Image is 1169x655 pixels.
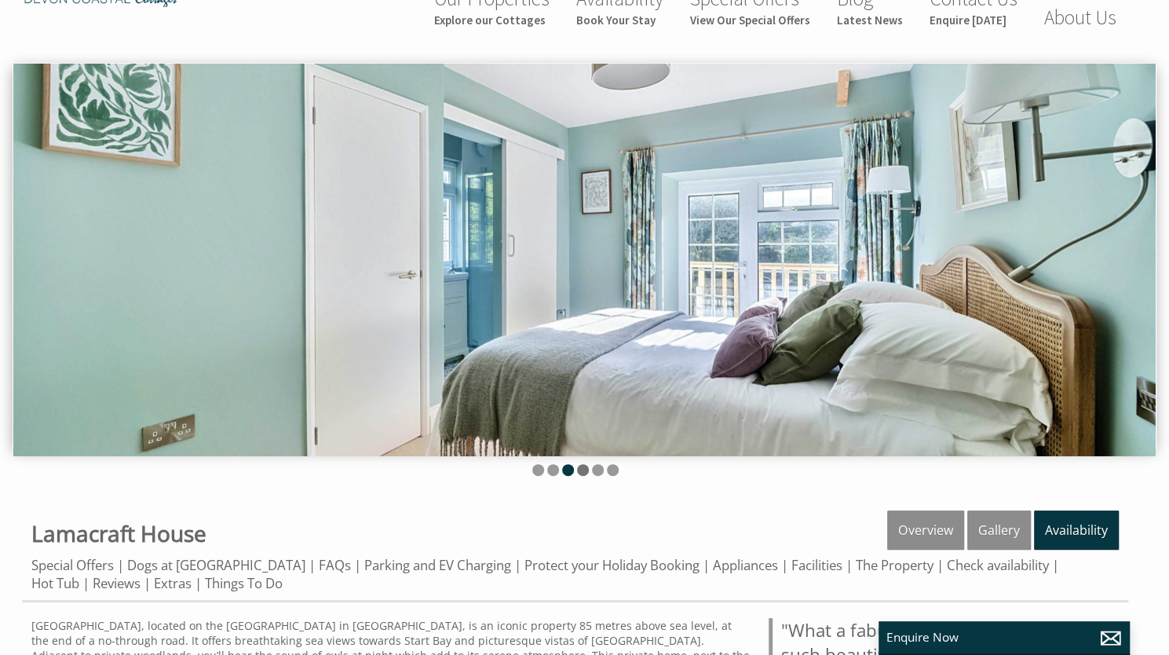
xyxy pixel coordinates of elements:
[690,13,810,27] small: View Our Special Offers
[1034,510,1119,550] a: Availability
[713,556,778,574] a: Appliances
[127,556,305,574] a: Dogs at [GEOGRAPHIC_DATA]
[364,556,511,574] a: Parking and EV Charging
[524,556,700,574] a: Protect your Holiday Booking
[930,13,1017,27] small: Enquire [DATE]
[791,556,842,574] a: Facilities
[947,556,1049,574] a: Check availability
[31,556,114,574] a: Special Offers
[576,13,663,27] small: Book Your Stay
[1044,5,1116,30] a: About Us
[154,574,192,592] a: Extras
[837,13,903,27] small: Latest News
[967,510,1031,550] a: Gallery
[319,556,351,574] a: FAQs
[31,574,79,592] a: Hot Tub
[887,510,964,550] a: Overview
[31,518,206,548] a: Lamacraft House
[205,574,283,592] a: Things To Do
[886,629,1122,646] p: Enquire Now
[434,13,550,27] small: Explore our Cottages
[856,556,933,574] a: The Property
[93,574,141,592] a: Reviews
